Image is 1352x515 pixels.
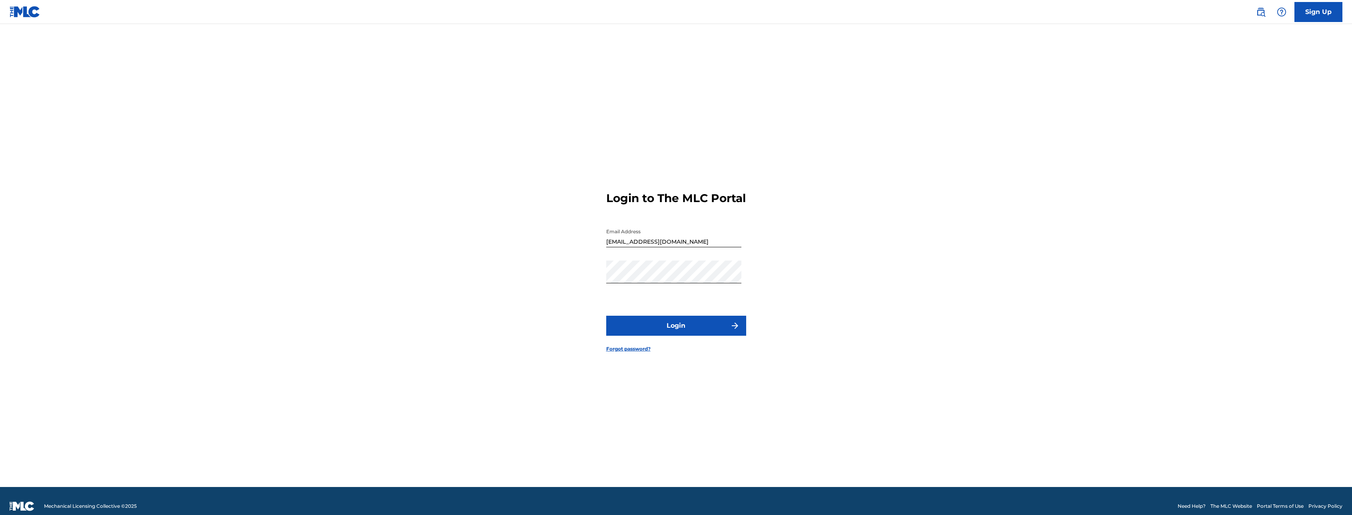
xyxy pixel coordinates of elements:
[1294,2,1342,22] a: Sign Up
[10,6,40,18] img: MLC Logo
[1256,7,1266,17] img: search
[1308,503,1342,510] a: Privacy Policy
[606,316,746,336] button: Login
[10,501,34,511] img: logo
[730,321,740,331] img: f7272a7cc735f4ea7f67.svg
[1312,477,1352,515] iframe: Chat Widget
[1210,503,1252,510] a: The MLC Website
[606,191,746,205] h3: Login to The MLC Portal
[1253,4,1269,20] a: Public Search
[606,345,651,353] a: Forgot password?
[1257,503,1304,510] a: Portal Terms of Use
[1178,503,1206,510] a: Need Help?
[1277,7,1286,17] img: help
[44,503,137,510] span: Mechanical Licensing Collective © 2025
[1274,4,1290,20] div: Help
